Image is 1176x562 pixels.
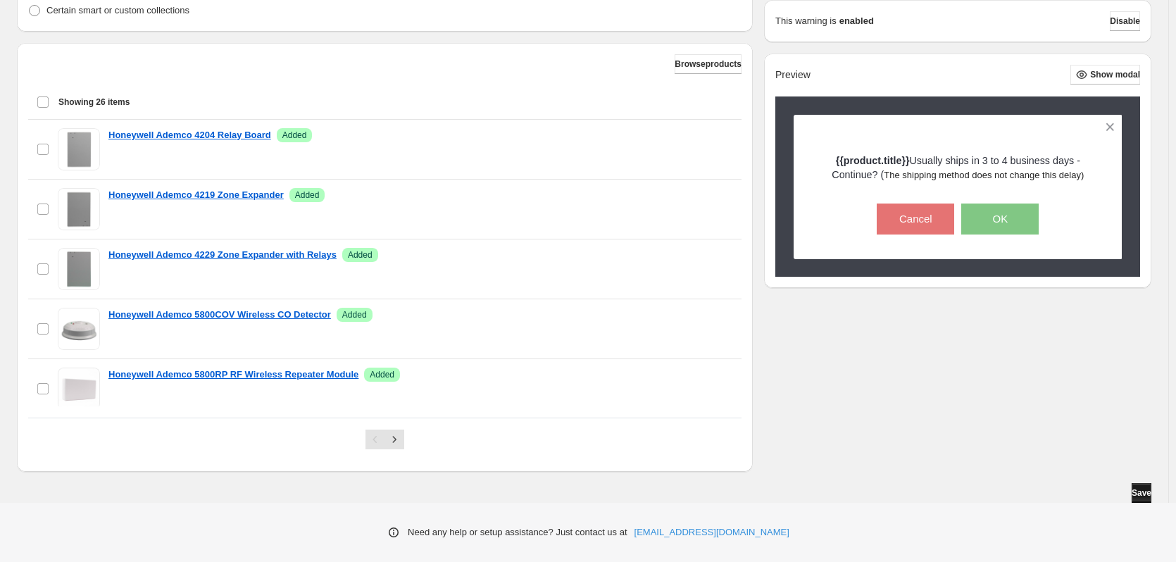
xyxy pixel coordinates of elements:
img: Honeywell Ademco 5800COV Wireless CO Detector [58,308,100,350]
button: Browseproducts [675,54,742,74]
p: Usually ships in 3 to 4 business days - Continue? ( [818,154,1098,182]
a: Honeywell Ademco 4204 Relay Board [108,128,271,142]
a: [EMAIL_ADDRESS][DOMAIN_NAME] [634,525,789,539]
span: Save [1132,487,1151,499]
img: Honeywell Ademco 4229 Zone Expander with Relays [58,248,100,290]
a: Honeywell Ademco 5800RP RF Wireless Repeater Module [108,368,358,382]
span: Added [370,369,394,380]
button: Show modal [1070,65,1140,85]
img: Honeywell Ademco 5800RP RF Wireless Repeater Module [58,368,100,410]
button: Save [1132,483,1151,503]
p: This warning is [775,14,837,28]
a: Honeywell Ademco 4219 Zone Expander [108,188,284,202]
span: The shipping method does not change this delay) [884,170,1084,180]
nav: Pagination [365,430,404,449]
a: Honeywell Ademco 4229 Zone Expander with Relays [108,248,337,262]
span: Browse products [675,58,742,70]
img: Honeywell Ademco 4204 Relay Board [58,128,100,170]
button: Next [384,430,404,449]
span: Added [348,249,373,261]
button: Cancel [877,204,954,235]
span: Show modal [1090,69,1140,80]
span: Disable [1110,15,1140,27]
strong: enabled [839,14,874,28]
img: Honeywell Ademco 4219 Zone Expander [58,188,100,230]
button: OK [961,204,1039,235]
p: Certain smart or custom collections [46,4,189,18]
a: Honeywell Ademco 5800COV Wireless CO Detector [108,308,331,322]
span: Added [282,130,307,141]
strong: {{product.title}} [836,155,910,166]
span: Added [342,309,367,320]
span: Added [295,189,320,201]
h2: Preview [775,69,811,81]
button: Disable [1110,11,1140,31]
span: Showing 26 items [58,96,130,108]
